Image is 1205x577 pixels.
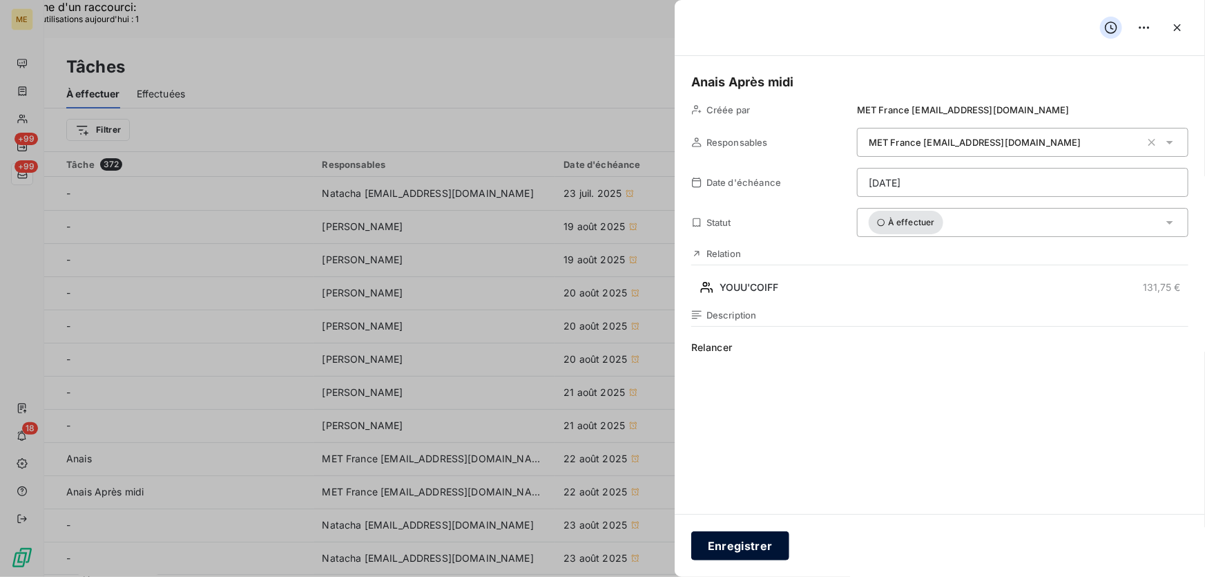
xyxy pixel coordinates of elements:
[706,137,768,148] span: Responsables
[706,177,781,188] span: Date d'échéance
[706,217,731,228] span: Statut
[869,211,943,234] span: À effectuer
[869,137,1081,148] span: MET France [EMAIL_ADDRESS][DOMAIN_NAME]
[720,281,778,294] span: YOUU'COIFF
[706,310,757,321] span: Description
[706,104,750,115] span: Créée par
[691,73,1188,92] h5: Anais Après midi
[1158,530,1191,563] iframe: Intercom live chat
[691,531,789,560] button: Enregistrer
[857,168,1188,197] input: placeholder
[706,248,741,259] span: Relation
[691,276,1188,299] button: YOUU'COIFF131,75 €
[1143,281,1180,294] span: 131,75 €
[857,104,1070,115] span: MET France [EMAIL_ADDRESS][DOMAIN_NAME]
